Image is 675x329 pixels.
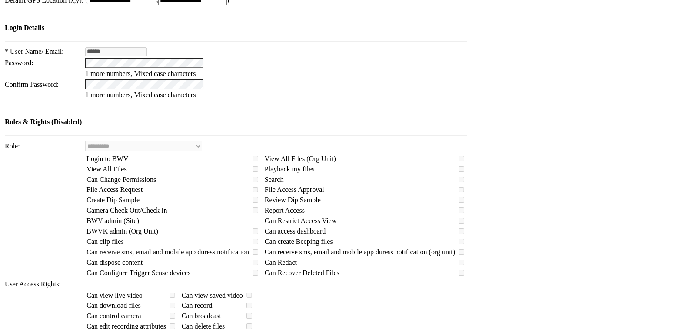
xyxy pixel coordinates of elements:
[86,248,249,256] span: Can receive sms, email and mobile app duress notification
[86,155,128,162] span: Login to BWV
[265,227,326,235] span: Can access dashboard
[86,176,156,183] span: Can Change Permissions
[265,176,284,183] span: Search
[86,207,167,214] span: Camera Check Out/Check In
[265,155,336,162] span: View All Files (Org Unit)
[265,238,333,245] span: Can create Beeping files
[265,269,339,276] span: Can Recover Deleted Files
[265,248,455,256] span: Can receive sms, email and mobile app duress notification (org unit)
[86,269,190,276] span: Can Configure Trigger Sense devices
[182,312,221,319] span: Can broadcast
[86,292,142,299] span: Can view live video
[86,259,143,266] span: Can dispose content
[5,24,467,32] h4: Login Details
[265,186,324,193] span: File Access Approval
[5,81,59,88] span: Confirm Password:
[86,186,143,193] span: File Access Request
[5,118,467,126] h4: Roles & Rights (Disabled)
[182,292,243,299] span: Can view saved video
[85,91,196,99] span: 1 more numbers, Mixed case characters
[86,217,139,224] span: BWV admin (Site)
[5,280,61,288] span: User Access Rights:
[86,196,140,204] span: Create Dip Sample
[4,141,84,152] td: Role:
[5,48,64,55] span: * User Name/ Email:
[85,70,196,77] span: 1 more numbers, Mixed case characters
[86,302,140,309] span: Can download files
[5,59,33,66] span: Password:
[182,302,213,309] span: Can record
[265,217,336,224] span: Can Restrict Access View
[86,227,158,235] span: BWVK admin (Org Unit)
[265,207,305,214] span: Report Access
[86,165,126,173] span: View All Files
[265,165,315,173] span: Playback my files
[86,312,141,319] span: Can control camera
[265,259,297,266] span: Can Redact
[265,196,321,204] span: Review Dip Sample
[86,238,123,245] span: Can clip files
